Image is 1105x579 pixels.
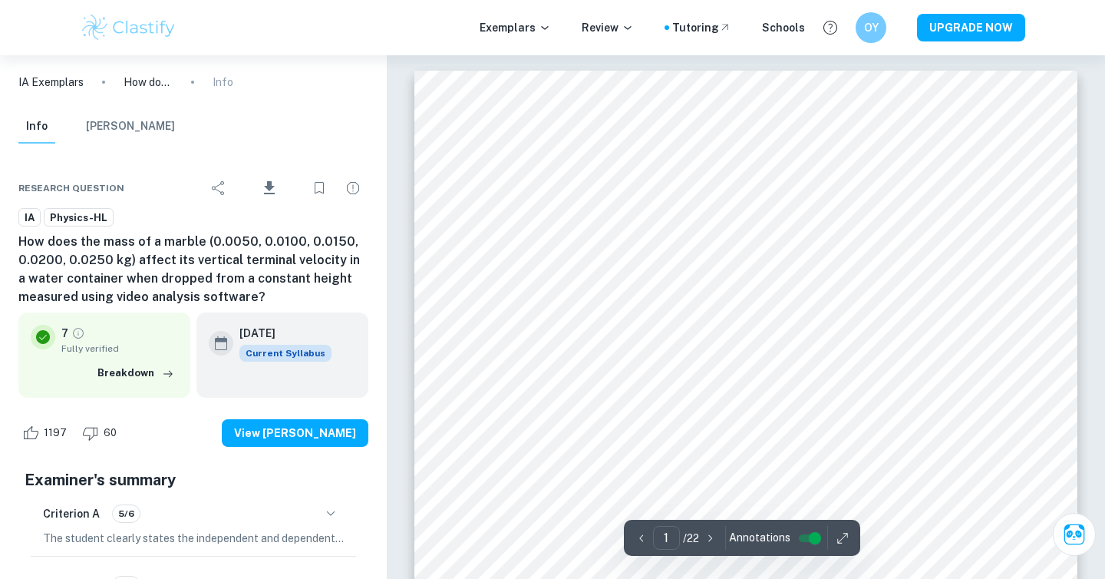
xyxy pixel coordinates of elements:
[61,325,68,342] p: 7
[43,530,344,547] p: The student clearly states the independent and dependent variables in the research question but t...
[1053,513,1096,556] button: Ask Clai
[480,19,551,36] p: Exemplars
[863,19,880,36] h6: OY
[113,507,140,521] span: 5/6
[18,421,75,445] div: Like
[18,181,124,195] span: Research question
[71,326,85,340] a: Grade fully verified
[338,173,368,203] div: Report issue
[80,12,177,43] img: Clastify logo
[18,74,84,91] a: IA Exemplars
[35,425,75,441] span: 1197
[239,325,319,342] h6: [DATE]
[683,530,699,547] p: / 22
[18,208,41,227] a: IA
[304,173,335,203] div: Bookmark
[917,14,1025,41] button: UPGRADE NOW
[762,19,805,36] a: Schools
[78,421,125,445] div: Dislike
[203,173,234,203] div: Share
[124,74,173,91] p: How does the mass of a marble (0.0050, 0.0100, 0.0150, 0.0200, 0.0250 kg) affect its vertical ter...
[817,15,843,41] button: Help and Feedback
[18,233,368,306] h6: How does the mass of a marble (0.0050, 0.0100, 0.0150, 0.0200, 0.0250 kg) affect its vertical ter...
[61,342,178,356] span: Fully verified
[95,425,125,441] span: 60
[222,419,368,447] button: View [PERSON_NAME]
[672,19,731,36] a: Tutoring
[237,168,301,208] div: Download
[856,12,886,43] button: OY
[729,530,790,546] span: Annotations
[94,362,178,385] button: Breakdown
[19,210,40,226] span: IA
[86,110,175,144] button: [PERSON_NAME]
[239,345,331,362] div: This exemplar is based on the current syllabus. Feel free to refer to it for inspiration/ideas wh...
[25,468,362,491] h5: Examiner's summary
[45,210,113,226] span: Physics-HL
[44,208,114,227] a: Physics-HL
[239,345,331,362] span: Current Syllabus
[582,19,634,36] p: Review
[18,110,55,144] button: Info
[213,74,233,91] p: Info
[43,505,100,522] h6: Criterion A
